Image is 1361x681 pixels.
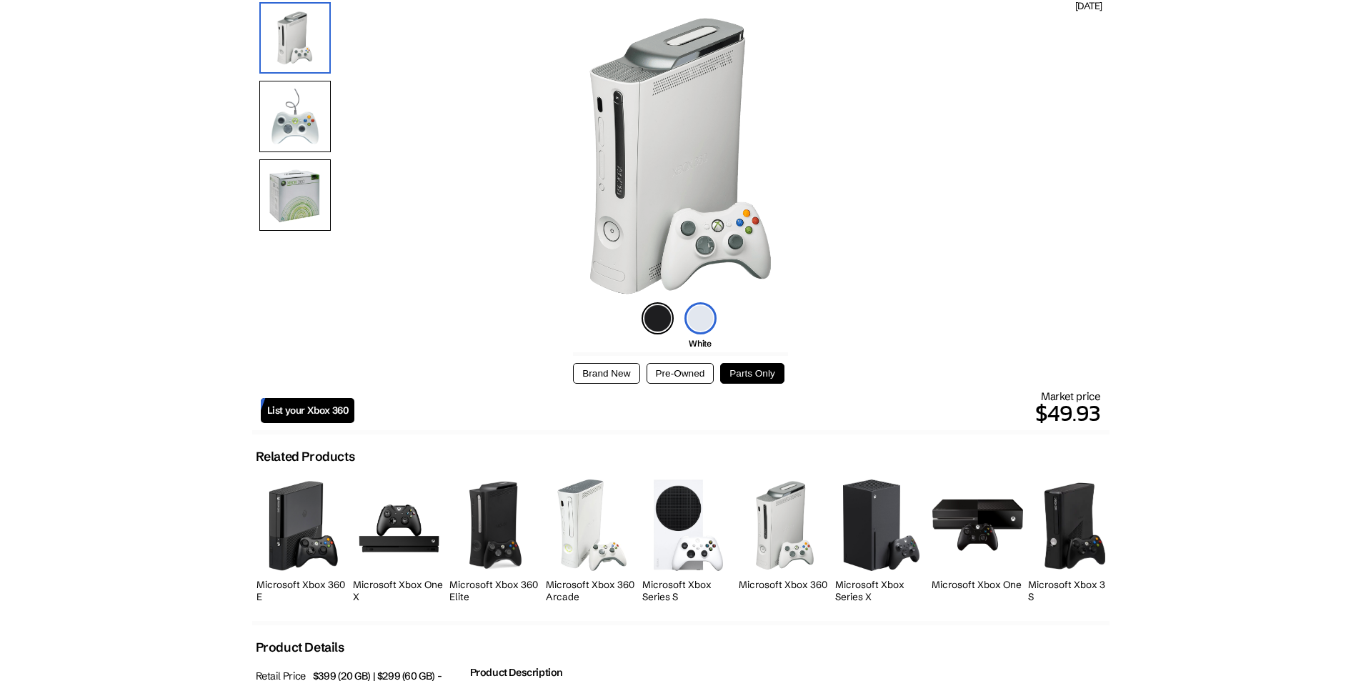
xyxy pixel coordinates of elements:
[353,472,446,607] a: Microsoft Xbox One X Microsoft Xbox One X
[256,472,349,607] a: Microsoft Xbox 360 E Microsoft Xbox 360 E
[720,363,784,384] button: Parts Only
[654,479,723,570] img: Microsoft Xbox Series S
[647,363,714,384] button: Pre-Owned
[835,579,928,603] h2: Microsoft Xbox Series X
[266,479,339,570] img: Microsoft Xbox 360 E
[573,363,639,384] button: Brand New
[256,449,355,464] h2: Related Products
[642,579,735,603] h2: Microsoft Xbox Series S
[261,398,355,423] a: List your Xbox 360
[256,579,349,603] h2: Microsoft Xbox 360 E
[353,482,446,569] img: Microsoft Xbox One X
[256,640,344,655] h2: Product Details
[449,472,542,607] a: Microsoft Xbox 360 Elite Microsoft Xbox 360 Elite
[843,479,920,571] img: Microsoft Xbox Series X
[259,2,331,74] img: Microsoft Xbox 360
[739,579,832,591] h2: Microsoft Xbox 360
[739,472,832,607] a: Microsoft Xbox 360 Microsoft Xbox 360
[449,579,542,603] h2: Microsoft Xbox 360 Elite
[835,472,928,607] a: Microsoft Xbox Series X Microsoft Xbox Series X
[259,159,331,231] img: Box
[585,13,776,299] img: Microsoft Xbox 360
[557,479,627,570] img: Microsoft Xbox 360 Arcade
[546,579,639,603] h2: Microsoft Xbox 360 Arcade
[642,302,674,334] img: black-icon
[932,472,1025,607] a: Microsoft Xbox One Microsoft Xbox One
[354,396,1100,430] p: $49.93
[932,479,1024,571] img: Microsoft Xbox One
[470,666,1106,679] h2: Product Description
[467,479,523,571] img: Microsoft Xbox 360 Elite
[353,579,446,603] h2: Microsoft Xbox One X
[1028,579,1121,603] h2: Microsoft Xbox 360 S
[354,389,1100,430] div: Market price
[1028,472,1121,607] a: Microsoft Xbox 360 S Microsoft Xbox 360 S
[932,579,1025,591] h2: Microsoft Xbox One
[546,472,639,607] a: Microsoft Xbox 360 Arcade Microsoft Xbox 360 Arcade
[267,404,349,417] span: List your Xbox 360
[1029,479,1120,571] img: Microsoft Xbox 360 S
[689,338,711,349] span: White
[684,302,717,334] img: white-icon
[642,472,735,607] a: Microsoft Xbox Series S Microsoft Xbox Series S
[259,81,331,152] img: Controller
[754,479,815,570] img: Microsoft Xbox 360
